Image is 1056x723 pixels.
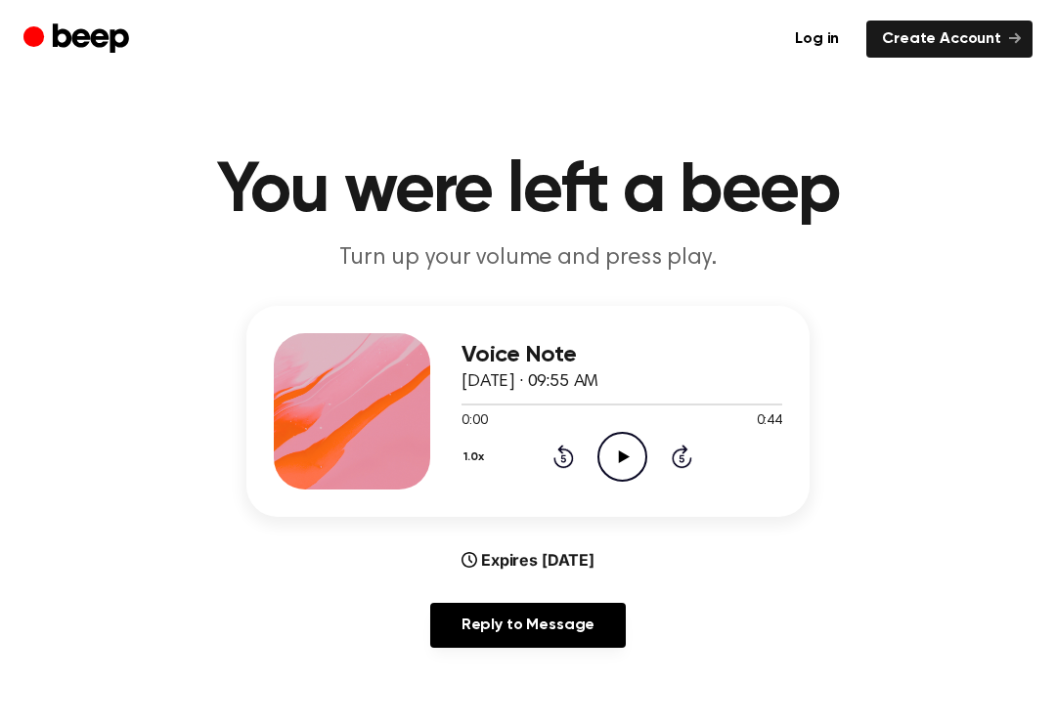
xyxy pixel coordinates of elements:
[153,242,903,275] p: Turn up your volume and press play.
[779,21,855,58] a: Log in
[462,373,598,391] span: [DATE] · 09:55 AM
[866,21,1033,58] a: Create Account
[462,441,492,474] button: 1.0x
[23,21,134,59] a: Beep
[462,548,594,572] div: Expires [DATE]
[430,603,626,648] a: Reply to Message
[27,156,1029,227] h1: You were left a beep
[462,411,487,432] span: 0:00
[757,411,782,432] span: 0:44
[462,342,782,368] h3: Voice Note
